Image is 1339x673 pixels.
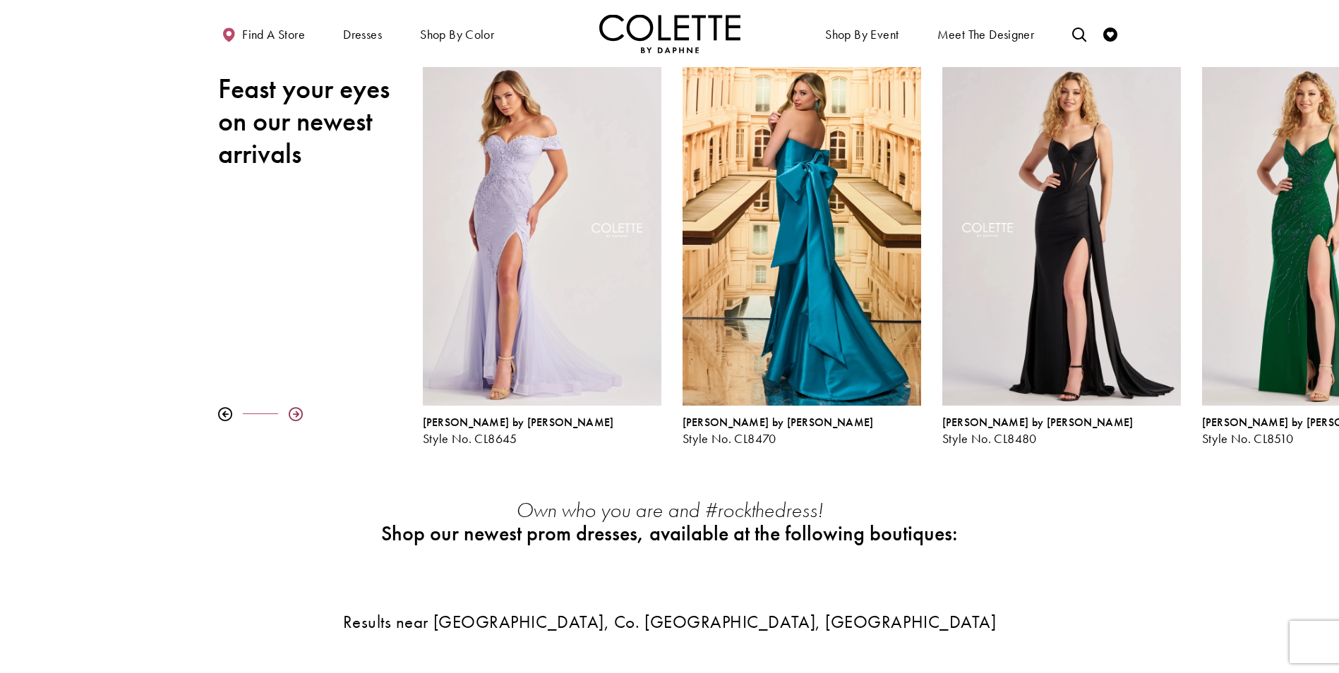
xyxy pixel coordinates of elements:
a: Meet the designer [934,14,1038,53]
h2: Shop our newest prom dresses, available at the following boutiques: [370,522,970,545]
a: Visit Colette by Daphne Style No. CL8480 Page [942,59,1181,406]
span: Shop by color [420,28,494,42]
div: Colette by Daphne Style No. CL8480 [942,416,1181,446]
div: Colette by Daphne Style No. CL8470 [683,416,921,446]
div: Colette by Daphne Style No. CL8645 [423,416,661,446]
span: [PERSON_NAME] by [PERSON_NAME] [683,415,874,430]
img: Colette by Daphne [599,14,740,53]
span: Dresses [343,28,382,42]
span: [PERSON_NAME] by [PERSON_NAME] [423,415,614,430]
span: Style No. CL8510 [1202,430,1294,447]
a: Toggle search [1069,14,1090,53]
h3: Results near [GEOGRAPHIC_DATA], Co. [GEOGRAPHIC_DATA], [GEOGRAPHIC_DATA] [218,612,1122,631]
div: Colette by Daphne Style No. CL8480 [932,48,1191,456]
span: Style No. CL8645 [423,430,517,447]
span: Style No. CL8480 [942,430,1037,447]
a: Visit Home Page [599,14,740,53]
h2: Feast your eyes on our newest arrivals [218,73,402,170]
em: Own who you are and #rockthedress! [516,497,823,523]
a: Find a store [218,14,308,53]
a: Check Wishlist [1100,14,1121,53]
span: Meet the designer [937,28,1035,42]
a: Visit Colette by Daphne Style No. CL8645 Page [423,59,661,406]
span: Shop By Event [822,14,902,53]
span: Shop by color [416,14,498,53]
span: Shop By Event [825,28,899,42]
span: Find a store [242,28,305,42]
div: Colette by Daphne Style No. CL8470 [672,48,932,456]
div: Colette by Daphne Style No. CL8645 [412,48,672,456]
a: Visit Colette by Daphne Style No. CL8470 Page [683,59,921,406]
span: Style No. CL8470 [683,430,776,447]
span: Dresses [340,14,385,53]
span: [PERSON_NAME] by [PERSON_NAME] [942,415,1134,430]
